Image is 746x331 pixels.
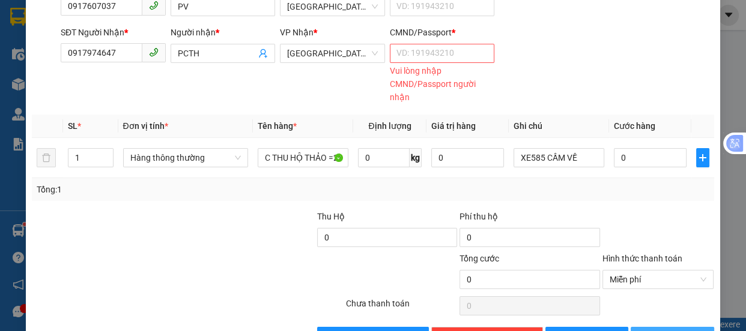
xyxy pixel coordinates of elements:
[390,64,495,104] div: Vui lòng nhập CMND/Passport người nhận
[280,28,314,37] span: VP Nhận
[123,121,168,131] span: Đơn vị tính
[459,210,599,228] div: Phí thu hộ
[459,254,499,263] span: Tổng cước
[390,26,495,39] div: CMND/Passport
[697,153,709,163] span: plus
[61,26,166,39] div: SĐT Người Nhận
[287,44,378,62] span: Tuy Hòa
[696,148,709,167] button: plus
[37,183,289,196] div: Tổng: 1
[258,148,348,167] input: VD: Bàn, Ghế
[149,47,159,57] span: phone
[171,26,276,39] div: Người nhận
[602,254,682,263] label: Hình thức thanh toán
[317,212,345,221] span: Thu Hộ
[614,121,655,131] span: Cước hàng
[68,121,77,131] span: SL
[410,148,422,167] span: kg
[258,49,268,58] span: user-add
[345,297,459,318] div: Chưa thanh toán
[431,121,476,131] span: Giá trị hàng
[258,121,297,131] span: Tên hàng
[431,148,504,167] input: 0
[509,115,609,138] th: Ghi chú
[130,149,241,167] span: Hàng thông thường
[149,1,159,10] span: phone
[368,121,411,131] span: Định lượng
[514,148,604,167] input: Ghi Chú
[610,270,707,288] span: Miễn phí
[37,148,56,167] button: delete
